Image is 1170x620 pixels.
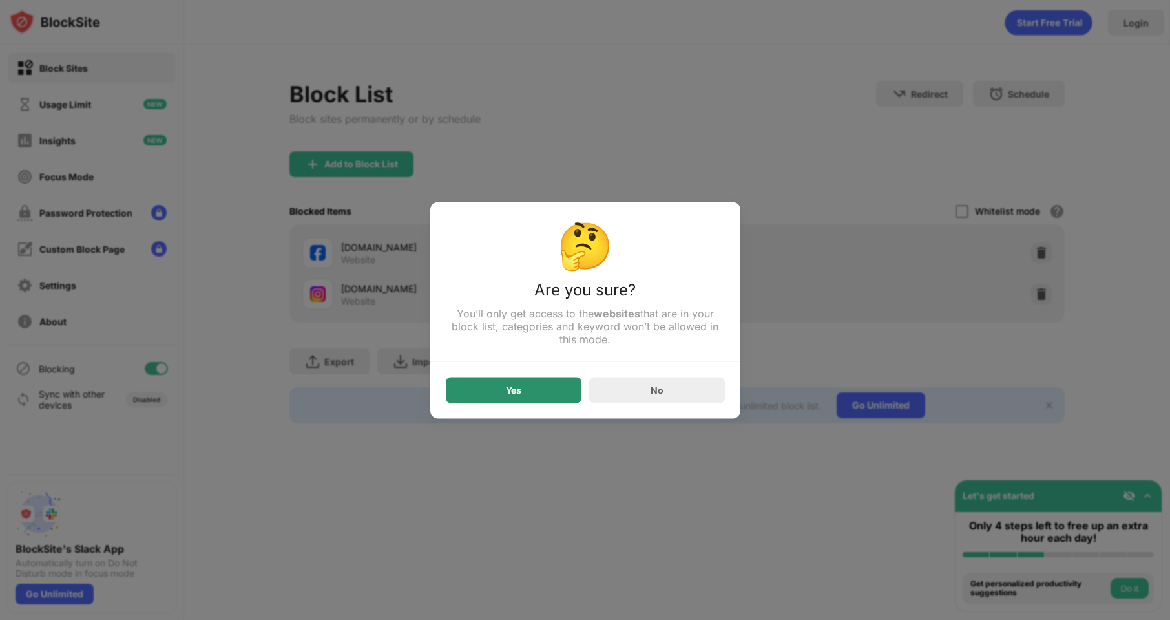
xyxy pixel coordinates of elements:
div: Are you sure? [446,280,725,306]
div: 🤔 [446,217,725,272]
strong: websites [594,306,640,319]
div: No [651,385,663,396]
div: You’ll only get access to the that are in your block list, categories and keyword won’t be allowe... [446,306,725,345]
div: Yes [506,385,521,395]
